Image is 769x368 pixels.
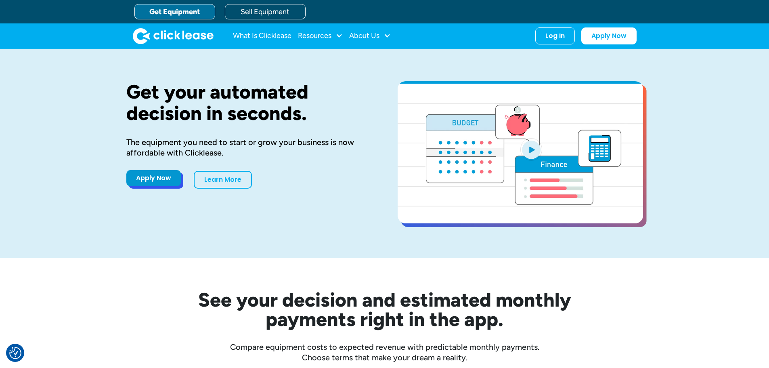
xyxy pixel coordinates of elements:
a: home [133,28,214,44]
h2: See your decision and estimated monthly payments right in the app. [159,290,611,329]
a: What Is Clicklease [233,28,291,44]
h1: Get your automated decision in seconds. [126,81,372,124]
a: Apply Now [126,170,181,186]
div: Log In [545,32,565,40]
a: Sell Equipment [225,4,306,19]
img: Clicklease logo [133,28,214,44]
div: Compare equipment costs to expected revenue with predictable monthly payments. Choose terms that ... [126,342,643,363]
a: Apply Now [581,27,637,44]
img: Blue play button logo on a light blue circular background [520,138,542,161]
button: Consent Preferences [9,347,21,359]
a: Get Equipment [134,4,215,19]
div: The equipment you need to start or grow your business is now affordable with Clicklease. [126,137,372,158]
div: About Us [349,28,391,44]
a: Learn More [194,171,252,189]
div: Resources [298,28,343,44]
img: Revisit consent button [9,347,21,359]
a: open lightbox [398,81,643,223]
